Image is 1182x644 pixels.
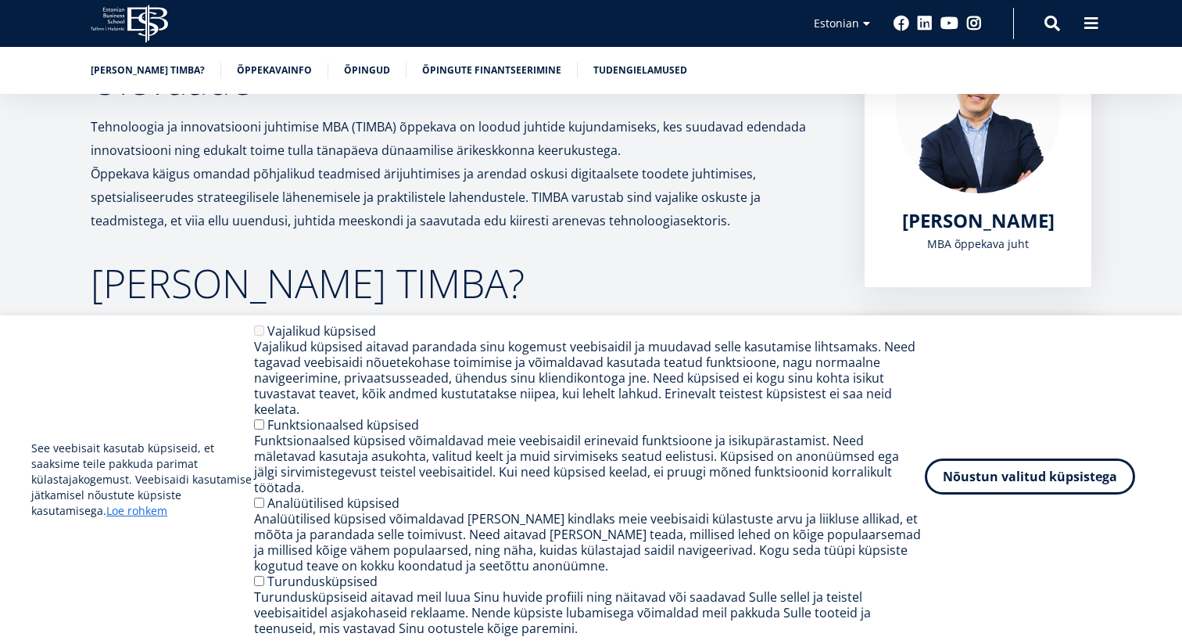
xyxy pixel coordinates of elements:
a: Youtube [940,16,958,31]
input: Kaheaastane MBA [4,174,14,185]
label: Turundusküpsised [267,573,378,590]
p: See veebisait kasutab küpsiseid, et saaksime teile pakkuda parimat külastajakogemust. Veebisaidi ... [31,441,254,519]
h2: [PERSON_NAME] TIMBA? [91,264,833,303]
p: Tehnoloogia ja innovatsiooni juhtimise MBA (TIMBA) õppekava on loodud juhtide kujundamiseks, kes ... [91,115,833,232]
button: Nõustun valitud küpsistega [925,459,1135,495]
div: Vajalikud küpsised aitavad parandada sinu kogemust veebisaidil ja muudavad selle kasutamise lihts... [254,339,925,417]
div: Funktsionaalsed küpsised võimaldavad meie veebisaidil erinevaid funktsioone ja isikupärastamist. ... [254,433,925,495]
div: MBA õppekava juht [896,232,1060,256]
span: [PERSON_NAME] [902,207,1055,233]
span: Üheaastane eestikeelne MBA [18,153,152,167]
span: Kaheaastane MBA [18,174,102,188]
a: [PERSON_NAME] [902,209,1055,232]
a: [PERSON_NAME] TIMBA? [91,63,205,78]
input: Tehnoloogia ja innovatsiooni juhtimine (MBA) [4,195,14,205]
a: Tudengielamused [593,63,687,78]
h2: Ülevaade [91,60,833,99]
a: Facebook [894,16,909,31]
div: Turundusküpsiseid aitavad meil luua Sinu huvide profiili ning näitavad või saadavad Sulle sellel ... [254,589,925,636]
label: Analüütilised küpsised [267,495,399,512]
a: Õppekavainfo [237,63,312,78]
span: Tehnoloogia ja innovatsiooni juhtimine (MBA) [18,194,230,208]
a: Õpingud [344,63,390,78]
img: Marko Rillo [896,29,1060,193]
a: Instagram [966,16,982,31]
div: Analüütilised küpsised võimaldavad [PERSON_NAME] kindlaks meie veebisaidi külastuste arvu ja liik... [254,511,925,574]
a: Õpingute finantseerimine [422,63,561,78]
label: Funktsionaalsed küpsised [267,416,419,434]
label: Vajalikud küpsised [267,322,376,340]
a: Loe rohkem [106,503,167,519]
input: Üheaastane eestikeelne MBA [4,154,14,164]
span: Perekonnanimi [371,1,442,15]
a: Linkedin [917,16,933,31]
